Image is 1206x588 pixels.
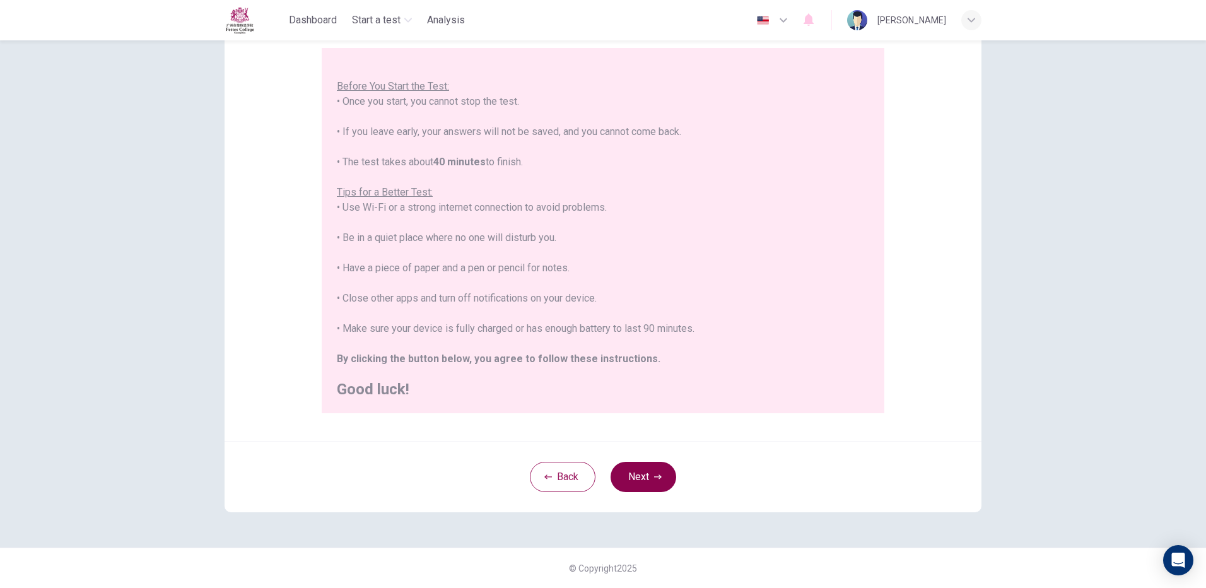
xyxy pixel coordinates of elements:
[337,382,869,397] h2: Good luck!
[289,13,337,28] span: Dashboard
[755,16,771,25] img: en
[569,563,637,573] span: © Copyright 2025
[337,353,660,365] b: By clicking the button below, you agree to follow these instructions.
[225,6,255,34] img: Fettes logo
[352,13,401,28] span: Start a test
[433,156,486,168] b: 40 minutes
[284,9,342,32] button: Dashboard
[337,49,869,397] div: You are about to start a . • Once you start, you cannot stop the test. • If you leave early, your...
[422,9,470,32] button: Analysis
[337,80,449,92] u: Before You Start the Test:
[427,13,465,28] span: Analysis
[530,462,595,492] button: Back
[225,6,284,34] a: Fettes logo
[337,186,433,198] u: Tips for a Better Test:
[347,9,417,32] button: Start a test
[1163,545,1193,575] div: Open Intercom Messenger
[877,13,946,28] div: [PERSON_NAME]
[847,10,867,30] img: Profile picture
[611,462,676,492] button: Next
